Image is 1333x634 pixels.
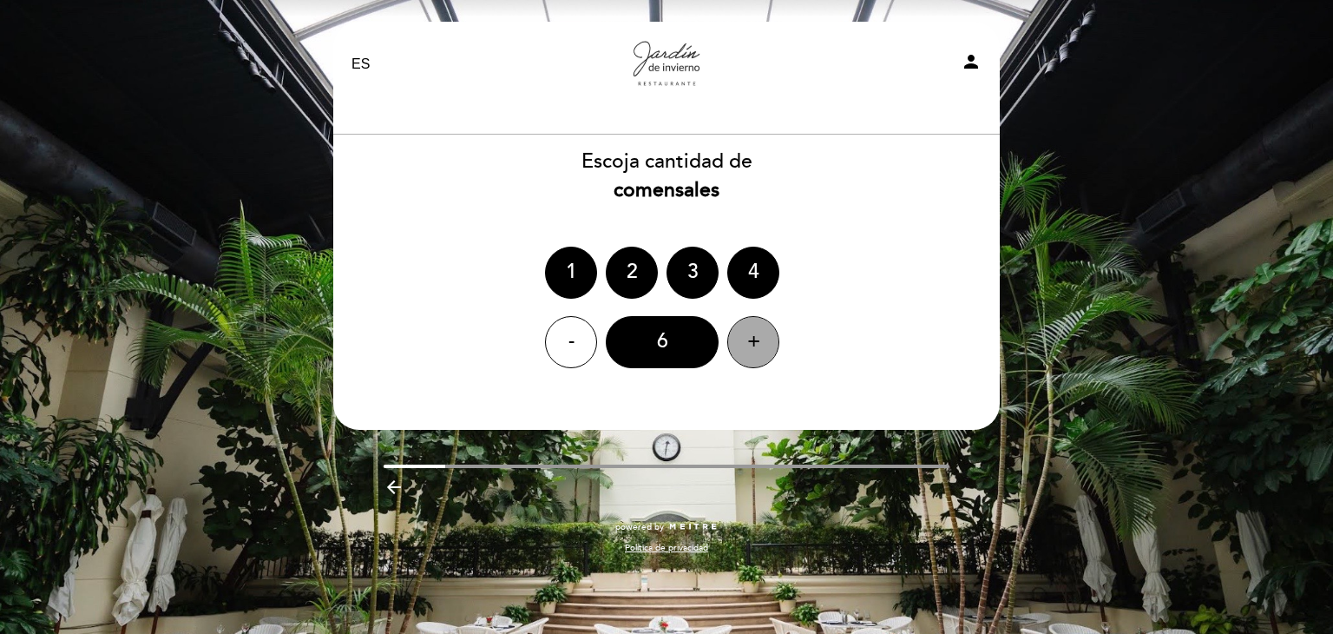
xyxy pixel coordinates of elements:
a: JARDIN DE INVIERNO [558,41,775,89]
b: comensales [614,178,719,202]
i: arrow_backward [384,477,404,498]
div: + [727,316,779,368]
div: 1 [545,247,597,299]
div: 4 [727,247,779,299]
i: person [961,51,982,72]
a: Política de privacidad [625,542,708,554]
button: person [961,51,982,78]
div: 6 [606,316,719,368]
div: Escoja cantidad de [332,148,1001,205]
div: 2 [606,247,658,299]
div: - [545,316,597,368]
img: MEITRE [668,523,718,532]
a: powered by [615,521,718,533]
div: 3 [666,247,719,299]
span: powered by [615,521,664,533]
